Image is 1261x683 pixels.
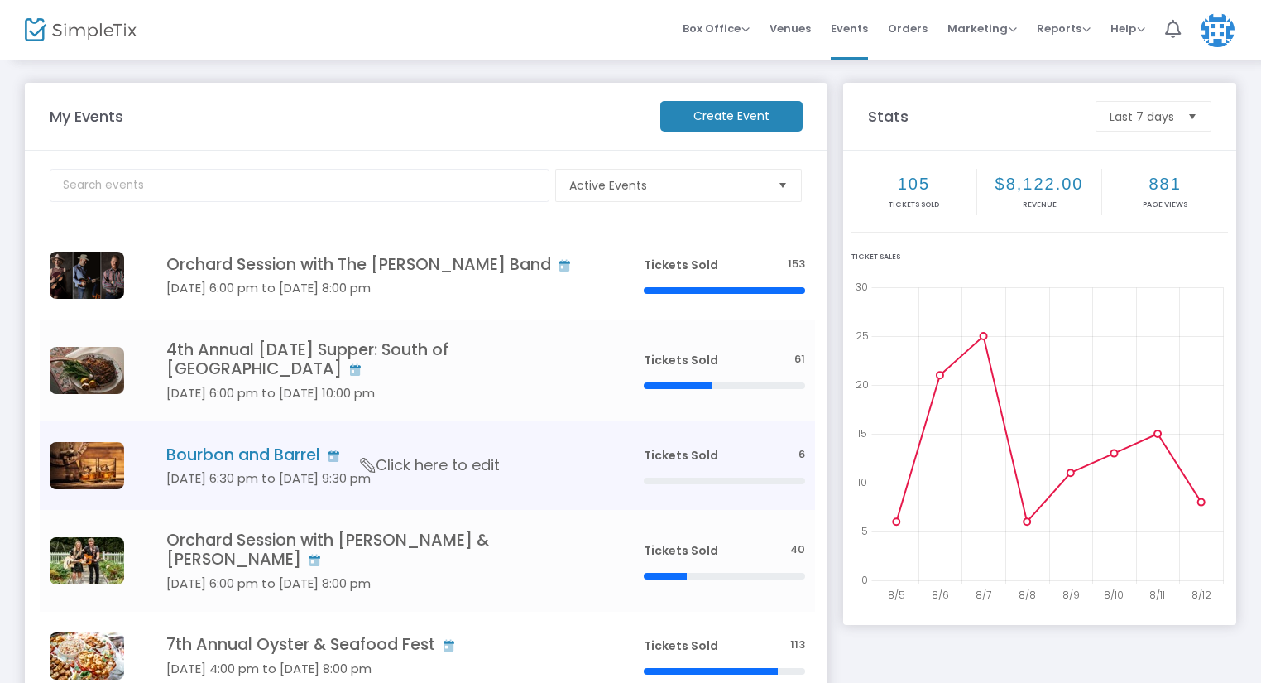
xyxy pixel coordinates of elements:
span: 61 [794,352,805,368]
m-panel-title: Stats [860,105,1087,127]
text: 8/8 [1019,588,1036,602]
h4: Bourbon and Barrel [166,445,594,464]
text: 8/6 [932,588,949,602]
input: Search events [50,169,549,202]
h5: [DATE] 6:00 pm to [DATE] 8:00 pm [166,281,594,296]
span: 113 [790,637,805,653]
text: 15 [857,426,867,440]
span: Marketing [947,21,1017,36]
button: Select [1181,102,1204,131]
h2: 105 [853,174,975,194]
img: DarrenNicholsonTrio-PromoCollage1.png [50,252,124,299]
img: ScoundrelTomahawkRibeye.PhotoCreditgoestoSavannahBockusxMaxDiNataleDigitalMarketing.jpg [50,347,124,394]
span: Tickets Sold [644,352,718,368]
span: Tickets Sold [644,637,718,654]
text: 8/10 [1104,588,1124,602]
button: Select [771,170,794,201]
text: 30 [856,280,868,294]
span: Reports [1037,21,1091,36]
img: AdobeStock130093622Preview.jpeg [50,442,124,489]
m-button: Create Event [660,101,803,132]
img: 240922TheFarmOysterFestMHarrisPhoto-0002.jpg [50,632,124,680]
m-panel-title: My Events [41,105,652,127]
text: 8/5 [888,588,905,602]
text: 8/12 [1191,588,1211,602]
h5: [DATE] 4:00 pm to [DATE] 8:00 pm [166,661,594,676]
h4: Orchard Session with The [PERSON_NAME] Band [166,255,594,274]
text: 0 [861,573,868,587]
text: 8/9 [1062,588,1080,602]
text: 20 [856,378,869,392]
span: Tickets Sold [644,257,718,273]
text: 8/11 [1149,588,1165,602]
div: Ticket Sales [851,252,1228,263]
h5: [DATE] 6:00 pm to [DATE] 8:00 pm [166,576,594,591]
h5: [DATE] 6:30 pm to [DATE] 9:30 pm [166,471,594,486]
p: Tickets sold [853,200,975,211]
span: 153 [788,257,805,272]
span: Box Office [683,21,750,36]
h4: 7th Annual Oyster & Seafood Fest [166,635,594,654]
text: 8/7 [976,588,991,602]
p: Revenue [979,200,1100,211]
h4: Orchard Session with [PERSON_NAME] & [PERSON_NAME] [166,531,594,570]
h5: [DATE] 6:00 pm to [DATE] 10:00 pm [166,386,594,401]
span: Tickets Sold [644,447,718,464]
span: Help [1110,21,1145,36]
span: 6 [798,447,805,463]
span: Orders [888,7,928,50]
h4: 4th Annual [DATE] Supper: South of [GEOGRAPHIC_DATA] [166,340,594,379]
h2: 881 [1104,174,1226,194]
span: Events [831,7,868,50]
text: 5 [861,524,868,538]
h2: $8,122.00 [979,174,1100,194]
span: Click here to edit [361,455,500,476]
text: 10 [857,475,867,489]
span: Venues [770,7,811,50]
span: Tickets Sold [644,542,718,559]
span: Last 7 days [1110,108,1174,125]
img: 240912OEIOrchardSessionMHarrisPhoto-0036.jpg [50,537,124,584]
p: Page Views [1104,200,1226,211]
text: 25 [856,329,869,343]
span: Active Events [569,177,765,194]
span: 40 [790,542,805,558]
